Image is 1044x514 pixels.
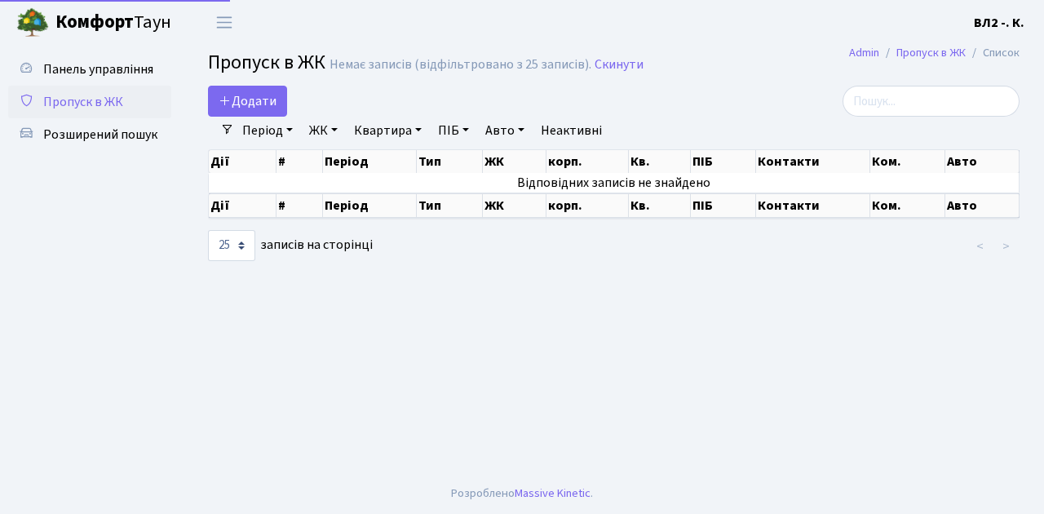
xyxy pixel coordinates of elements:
[629,150,692,173] th: Кв.
[483,150,546,173] th: ЖК
[208,230,373,261] label: записів на сторінці
[209,193,276,218] th: Дії
[16,7,49,39] img: logo.png
[870,193,945,218] th: Ком.
[945,193,1020,218] th: Авто
[55,9,171,37] span: Таун
[945,150,1020,173] th: Авто
[330,57,591,73] div: Немає записів (відфільтровано з 25 записів).
[208,48,325,77] span: Пропуск в ЖК
[417,193,484,218] th: Тип
[691,193,755,218] th: ПІБ
[8,86,171,118] a: Пропуск в ЖК
[347,117,428,144] a: Квартира
[431,117,476,144] a: ПІБ
[323,150,417,173] th: Період
[849,44,879,61] a: Admin
[417,150,484,173] th: Тип
[974,14,1024,32] b: ВЛ2 -. К.
[276,193,322,218] th: #
[209,173,1020,193] td: Відповідних записів не знайдено
[515,485,591,502] a: Massive Kinetic
[208,86,287,117] a: Додати
[8,53,171,86] a: Панель управління
[276,150,322,173] th: #
[204,9,245,36] button: Переключити навігацію
[756,193,870,218] th: Контакти
[629,193,692,218] th: Кв.
[43,60,153,78] span: Панель управління
[236,117,299,144] a: Період
[843,86,1020,117] input: Пошук...
[870,150,945,173] th: Ком.
[479,117,531,144] a: Авто
[974,13,1024,33] a: ВЛ2 -. К.
[691,150,755,173] th: ПІБ
[756,150,870,173] th: Контакти
[966,44,1020,62] li: Список
[896,44,966,61] a: Пропуск в ЖК
[483,193,546,218] th: ЖК
[825,36,1044,70] nav: breadcrumb
[55,9,134,35] b: Комфорт
[534,117,608,144] a: Неактивні
[208,230,255,261] select: записів на сторінці
[546,150,629,173] th: корп.
[209,150,276,173] th: Дії
[43,93,123,111] span: Пропуск в ЖК
[219,92,276,110] span: Додати
[43,126,157,144] span: Розширений пошук
[303,117,344,144] a: ЖК
[323,193,417,218] th: Період
[451,485,593,503] div: Розроблено .
[8,118,171,151] a: Розширений пошук
[546,193,629,218] th: корп.
[595,57,644,73] a: Скинути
